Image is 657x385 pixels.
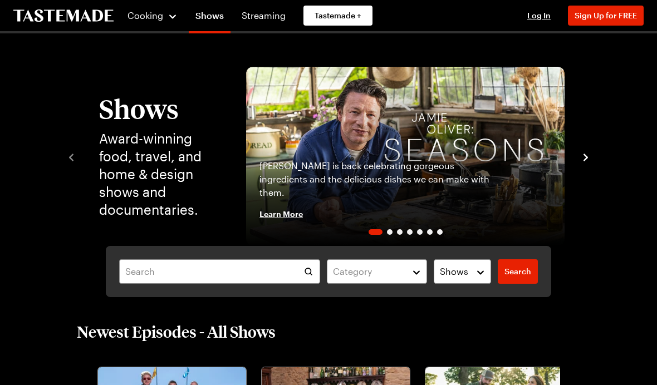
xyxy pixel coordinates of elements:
[427,229,433,235] span: Go to slide 6
[498,259,538,284] a: filters
[66,150,77,163] button: navigate to previous item
[417,229,423,235] span: Go to slide 5
[127,2,178,29] button: Cooking
[13,9,114,22] a: To Tastemade Home Page
[434,259,491,284] button: Shows
[387,229,393,235] span: Go to slide 2
[99,94,224,123] h1: Shows
[303,6,372,26] a: Tastemade +
[327,259,427,284] button: Category
[568,6,644,26] button: Sign Up for FREE
[517,10,561,21] button: Log In
[440,265,468,278] span: Shows
[437,229,443,235] span: Go to slide 7
[504,266,531,277] span: Search
[246,67,565,246] img: Jamie Oliver: Seasons
[407,229,413,235] span: Go to slide 4
[128,10,163,21] span: Cooking
[259,208,303,219] span: Learn More
[369,229,383,235] span: Go to slide 1
[527,11,551,20] span: Log In
[575,11,637,20] span: Sign Up for FREE
[259,159,493,199] p: [PERSON_NAME] is back celebrating gorgeous ingredients and the delicious dishes we can make with ...
[246,67,565,246] a: Jamie Oliver: Seasons[PERSON_NAME] is back celebrating gorgeous ingredients and the delicious dis...
[397,229,403,235] span: Go to slide 3
[580,150,591,163] button: navigate to next item
[189,2,231,33] a: Shows
[99,130,224,219] p: Award-winning food, travel, and home & design shows and documentaries.
[333,265,404,278] div: Category
[119,259,320,284] input: Search
[246,67,565,246] div: 1 / 7
[77,322,276,342] h2: Newest Episodes - All Shows
[315,10,361,21] span: Tastemade +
